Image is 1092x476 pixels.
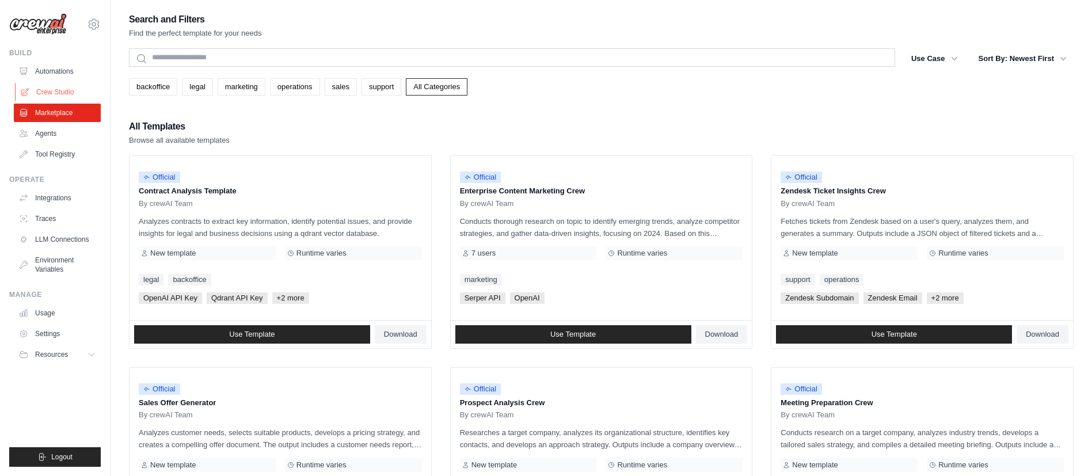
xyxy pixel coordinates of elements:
[14,230,101,249] a: LLM Connections
[14,145,101,163] a: Tool Registry
[139,185,422,197] p: Contract Analysis Template
[14,304,101,322] a: Usage
[617,249,667,258] span: Runtime varies
[938,249,988,258] span: Runtime varies
[129,12,262,28] h2: Search and Filters
[781,410,835,420] span: By crewAI Team
[9,13,67,35] img: Logo
[460,410,514,420] span: By crewAI Team
[9,48,101,58] div: Build
[460,383,501,395] span: Official
[182,78,212,96] a: legal
[471,460,517,470] span: New template
[820,274,864,285] a: operations
[460,185,743,197] p: Enterprise Content Marketing Crew
[139,215,422,239] p: Analyzes contracts to extract key information, identify potential issues, and provide insights fo...
[9,290,101,299] div: Manage
[14,124,101,143] a: Agents
[904,48,965,69] button: Use Case
[270,78,320,96] a: operations
[776,325,1012,344] a: Use Template
[168,274,211,285] a: backoffice
[150,249,196,258] span: New template
[781,383,822,395] span: Official
[325,78,357,96] a: sales
[872,330,917,339] span: Use Template
[14,345,101,364] button: Resources
[781,397,1064,409] p: Meeting Preparation Crew
[139,410,193,420] span: By crewAI Team
[1017,325,1068,344] a: Download
[375,325,427,344] a: Download
[460,199,514,208] span: By crewAI Team
[14,104,101,122] a: Marketplace
[129,119,230,135] h2: All Templates
[134,325,370,344] a: Use Template
[781,185,1064,197] p: Zendesk Ticket Insights Crew
[781,274,815,285] a: support
[129,28,262,39] p: Find the perfect template for your needs
[460,215,743,239] p: Conducts thorough research on topic to identify emerging trends, analyze competitor strategies, a...
[696,325,748,344] a: Download
[460,292,505,304] span: Serper API
[51,452,73,462] span: Logout
[139,427,422,451] p: Analyzes customer needs, selects suitable products, develops a pricing strategy, and creates a co...
[9,175,101,184] div: Operate
[139,383,180,395] span: Official
[129,135,230,146] p: Browse all available templates
[927,292,964,304] span: +2 more
[14,325,101,343] a: Settings
[781,427,1064,451] p: Conducts research on a target company, analyzes industry trends, develops a tailored sales strate...
[296,460,347,470] span: Runtime varies
[362,78,401,96] a: support
[139,274,163,285] a: legal
[455,325,691,344] a: Use Template
[150,460,196,470] span: New template
[14,62,101,81] a: Automations
[139,292,202,304] span: OpenAI API Key
[510,292,545,304] span: OpenAI
[617,460,667,470] span: Runtime varies
[781,199,835,208] span: By crewAI Team
[139,172,180,183] span: Official
[550,330,596,339] span: Use Template
[781,292,858,304] span: Zendesk Subdomain
[129,78,177,96] a: backoffice
[972,48,1074,69] button: Sort By: Newest First
[229,330,275,339] span: Use Template
[14,210,101,228] a: Traces
[792,460,838,470] span: New template
[14,251,101,279] a: Environment Variables
[705,330,739,339] span: Download
[15,83,102,101] a: Crew Studio
[460,427,743,451] p: Researches a target company, analyzes its organizational structure, identifies key contacts, and ...
[863,292,922,304] span: Zendesk Email
[9,447,101,467] button: Logout
[14,189,101,207] a: Integrations
[471,249,496,258] span: 7 users
[792,249,838,258] span: New template
[781,215,1064,239] p: Fetches tickets from Zendesk based on a user's query, analyzes them, and generates a summary. Out...
[460,397,743,409] p: Prospect Analysis Crew
[139,199,193,208] span: By crewAI Team
[406,78,467,96] a: All Categories
[938,460,988,470] span: Runtime varies
[272,292,309,304] span: +2 more
[460,172,501,183] span: Official
[296,249,347,258] span: Runtime varies
[460,274,502,285] a: marketing
[1026,330,1059,339] span: Download
[207,292,268,304] span: Qdrant API Key
[139,397,422,409] p: Sales Offer Generator
[781,172,822,183] span: Official
[218,78,265,96] a: marketing
[35,350,68,359] span: Resources
[384,330,417,339] span: Download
